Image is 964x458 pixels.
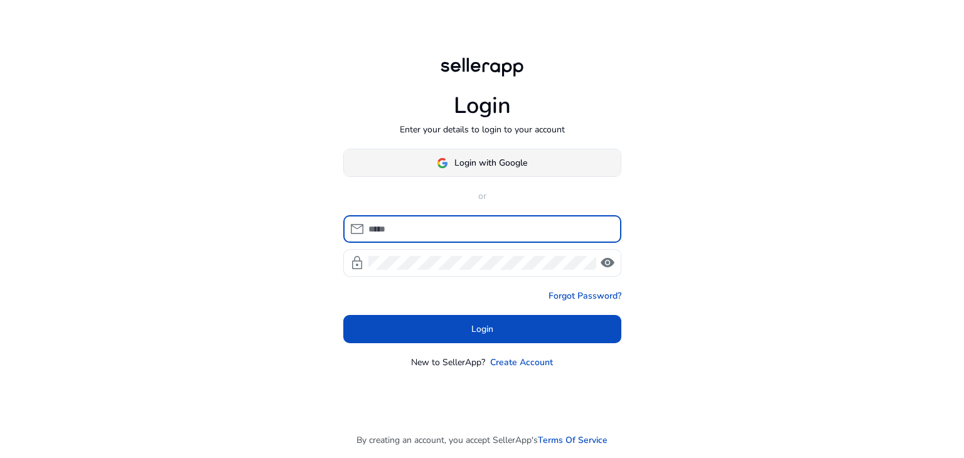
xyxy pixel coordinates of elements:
[400,123,565,136] p: Enter your details to login to your account
[350,255,365,270] span: lock
[471,322,493,336] span: Login
[343,149,621,177] button: Login with Google
[549,289,621,302] a: Forgot Password?
[600,255,615,270] span: visibility
[437,157,448,169] img: google-logo.svg
[343,189,621,203] p: or
[411,356,485,369] p: New to SellerApp?
[490,356,553,369] a: Create Account
[454,156,527,169] span: Login with Google
[343,315,621,343] button: Login
[538,434,608,447] a: Terms Of Service
[454,92,511,119] h1: Login
[350,221,365,237] span: mail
